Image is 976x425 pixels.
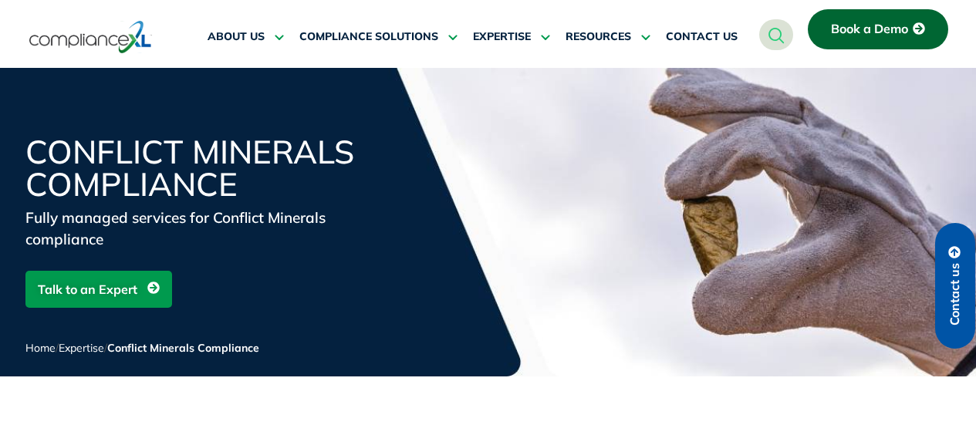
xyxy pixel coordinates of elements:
[25,341,56,355] a: Home
[473,30,531,44] span: EXPERTISE
[666,19,738,56] a: CONTACT US
[25,207,396,250] div: Fully managed services for Conflict Minerals compliance
[473,19,550,56] a: EXPERTISE
[299,30,438,44] span: COMPLIANCE SOLUTIONS
[25,271,172,308] a: Talk to an Expert
[59,341,104,355] a: Expertise
[566,30,631,44] span: RESOURCES
[948,263,962,325] span: Contact us
[299,19,458,56] a: COMPLIANCE SOLUTIONS
[808,9,948,49] a: Book a Demo
[666,30,738,44] span: CONTACT US
[759,19,793,50] a: navsearch-button
[25,136,396,201] h1: Conflict Minerals Compliance
[566,19,650,56] a: RESOURCES
[935,223,975,349] a: Contact us
[107,341,259,355] span: Conflict Minerals Compliance
[29,19,152,55] img: logo-one.svg
[208,19,284,56] a: ABOUT US
[25,341,259,355] span: / /
[208,30,265,44] span: ABOUT US
[831,22,908,36] span: Book a Demo
[38,275,137,304] span: Talk to an Expert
